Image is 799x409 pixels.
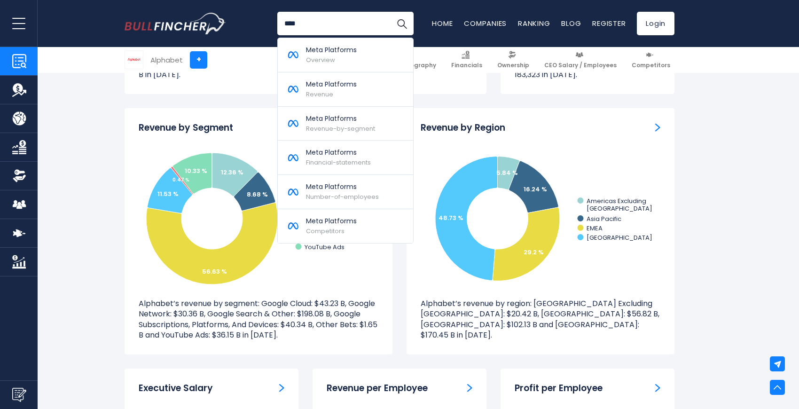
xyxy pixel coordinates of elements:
[306,192,379,201] span: Number-of-employees
[637,12,674,35] a: Login
[655,383,660,393] a: Profit per Employee
[125,13,226,34] a: Go to homepage
[125,51,143,69] img: GOOGL logo
[306,90,333,99] span: Revenue
[439,213,463,222] text: 48.73 %
[524,185,547,194] text: 16.24 %
[632,62,670,69] span: Competitors
[306,182,379,192] p: Meta Platforms
[139,299,378,341] p: Alphabet’s revenue by segment: Google Cloud: $43.23 B, Google Network: $30.36 B, Google Search & ...
[421,299,660,341] p: Alphabet’s revenue by region: [GEOGRAPHIC_DATA] Excluding [GEOGRAPHIC_DATA]: $20.42 B, [GEOGRAPHI...
[139,122,233,134] h3: Revenue by Segment
[464,18,507,28] a: Companies
[515,383,603,394] h3: Profit per Employee
[524,248,544,257] text: 29.2 %
[655,122,660,132] a: Revenue by Region
[587,214,621,223] text: Asia Pacific
[592,18,626,28] a: Register
[221,168,243,177] tspan: 12.36 %
[306,124,375,133] span: Revenue-by-segment
[306,55,335,64] span: Overview
[587,233,652,242] text: [GEOGRAPHIC_DATA]
[247,190,268,199] tspan: 8.68 %
[190,51,207,69] a: +
[278,175,413,209] a: Meta Platforms Number-of-employees
[278,107,413,141] a: Meta Platforms Revenue-by-segment
[278,141,413,175] a: Meta Platforms Financial-statements
[493,47,533,73] a: Ownership
[497,62,529,69] span: Ownership
[202,267,227,276] tspan: 56.63 %
[421,122,505,134] h3: Revenue by Region
[12,169,26,183] img: Ownership
[627,47,674,73] a: Competitors
[278,209,413,243] a: Meta Platforms Competitors
[139,383,213,394] h3: Executive Salary
[306,227,345,236] span: Competitors
[561,18,581,28] a: Blog
[390,12,414,35] button: Search
[540,47,621,73] a: CEO Salary / Employees
[278,72,413,107] a: Meta Platforms Revenue
[587,197,652,213] text: Americas Excluding [GEOGRAPHIC_DATA]
[306,114,375,124] p: Meta Platforms
[306,158,371,167] span: Financial-statements
[279,383,284,393] a: ceo-salary
[306,148,371,157] p: Meta Platforms
[185,166,207,175] tspan: 10.33 %
[150,55,183,65] div: Alphabet
[278,38,413,72] a: Meta Platforms Overview
[544,62,617,69] span: CEO Salary / Employees
[306,79,357,89] p: Meta Platforms
[304,243,345,252] text: YouTube Ads
[518,18,550,28] a: Ranking
[125,13,226,34] img: Bullfincher logo
[587,224,603,233] text: EMEA
[327,383,428,394] h3: Revenue per Employee
[496,168,518,177] text: 5.84 %
[157,189,179,198] tspan: 11.53 %
[432,18,453,28] a: Home
[467,383,472,393] a: Revenue per Employee
[306,216,357,226] p: Meta Platforms
[172,176,189,183] tspan: 0.47 %
[451,62,482,69] span: Financials
[447,47,486,73] a: Financials
[306,45,357,55] p: Meta Platforms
